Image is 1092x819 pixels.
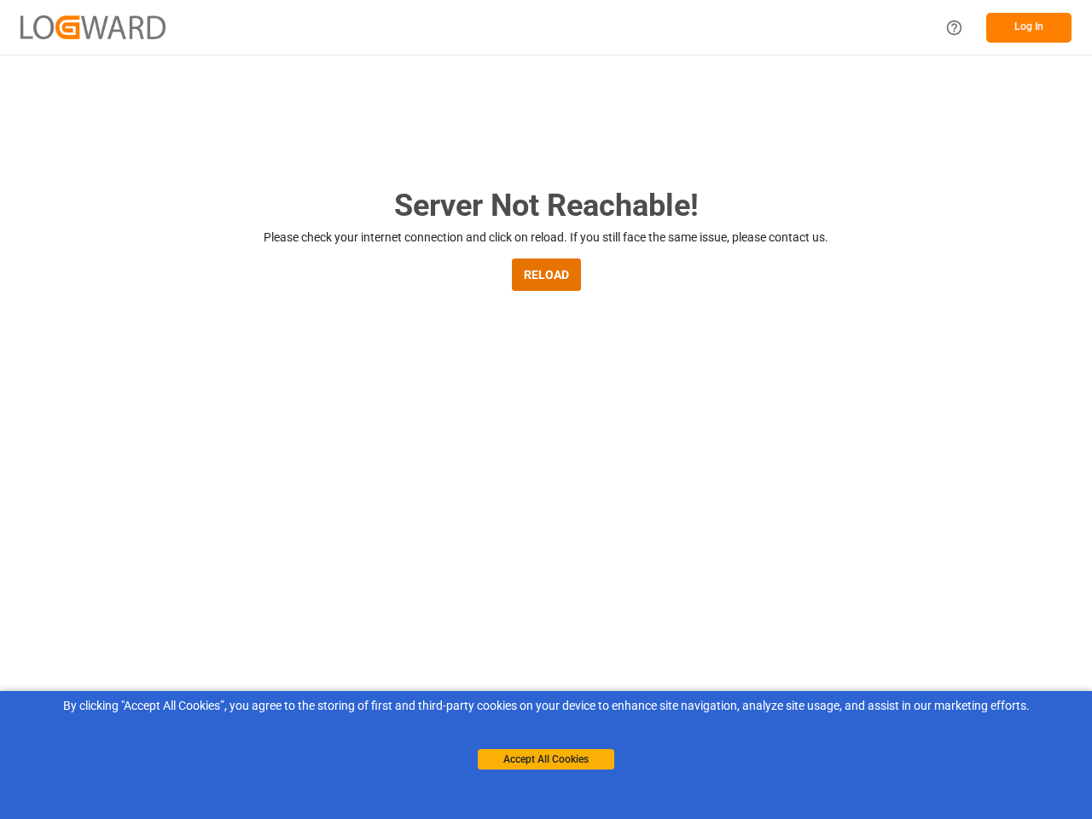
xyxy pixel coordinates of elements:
button: Accept All Cookies [478,749,614,770]
button: Log In [986,13,1072,43]
button: RELOAD [512,258,581,291]
button: Help Center [935,9,973,47]
h2: Server Not Reachable! [394,183,699,229]
p: Please check your internet connection and click on reload. If you still face the same issue, plea... [264,229,828,247]
div: By clicking "Accept All Cookies”, you agree to the storing of first and third-party cookies on yo... [12,697,1080,715]
img: Logward_new_orange.png [20,15,166,38]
